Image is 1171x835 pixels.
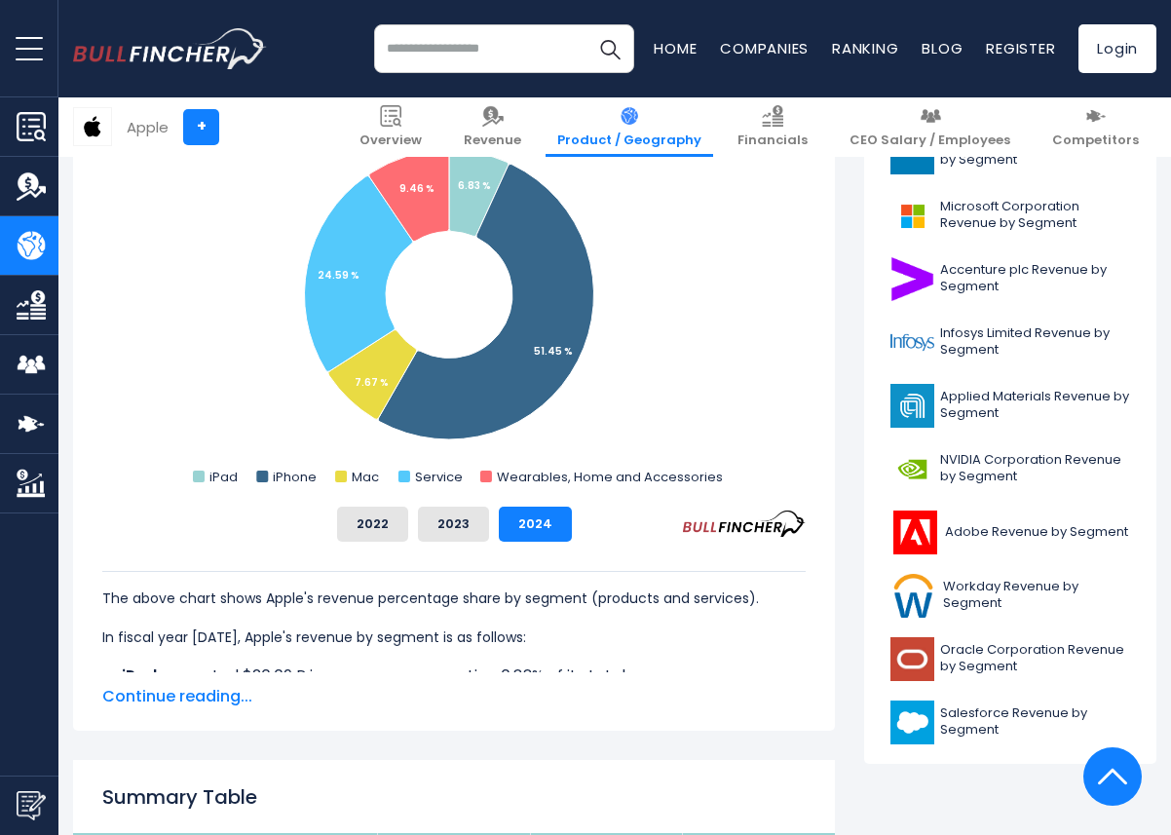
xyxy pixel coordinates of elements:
span: Microsoft Corporation Revenue by Segment [940,199,1130,232]
span: Oracle Corporation Revenue by Segment [940,642,1130,675]
button: 2024 [499,507,572,542]
span: Financials [737,133,808,149]
a: Product / Geography [546,97,713,157]
img: NVDA logo [890,447,934,491]
span: Accenture plc Revenue by Segment [940,262,1130,295]
a: Register [986,38,1055,58]
a: CEO Salary / Employees [838,97,1022,157]
img: ORCL logo [890,637,934,681]
div: Apple [127,116,169,138]
img: CRM logo [890,701,934,744]
img: INFY logo [890,321,934,364]
tspan: 51.45 % [534,344,573,359]
a: Workday Revenue by Segment [879,569,1142,623]
a: Financials [726,97,819,157]
a: Adobe Revenue by Segment [879,506,1142,559]
img: ACN logo [890,257,934,301]
text: Service [415,468,463,486]
a: Login [1078,24,1156,73]
a: NVIDIA Corporation Revenue by Segment [879,442,1142,496]
a: Overview [348,97,434,157]
p: In fiscal year [DATE], Apple's revenue by segment is as follows: [102,626,806,649]
svg: Apple's Revenue Share by Segment [102,101,806,491]
a: Applied Materials Revenue by Segment [879,379,1142,433]
tspan: 24.59 % [318,268,359,283]
button: 2023 [418,507,489,542]
text: Mac [352,468,379,486]
span: Overview [359,133,422,149]
a: Go to homepage [73,28,267,69]
img: WDAY logo [890,574,937,618]
a: Blog [922,38,963,58]
tspan: 6.83 % [458,178,491,193]
span: Competitors [1052,133,1139,149]
span: Salesforce Revenue by Segment [940,705,1130,739]
span: Product / Geography [557,133,701,149]
span: Applied Materials Revenue by Segment [940,389,1130,422]
a: Microsoft Corporation Revenue by Segment [879,189,1142,243]
span: NVIDIA Corporation Revenue by Segment [940,452,1130,485]
a: Ranking [832,38,898,58]
span: Revenue [464,133,521,149]
a: Salesforce Revenue by Segment [879,696,1142,749]
text: Wearables, Home and Accessories [497,468,723,486]
span: Adobe Revenue by Segment [945,524,1128,541]
button: Search [585,24,634,73]
a: Home [654,38,697,58]
a: Accenture plc Revenue by Segment [879,252,1142,306]
span: CEO Salary / Employees [850,133,1010,149]
text: iPad [209,468,238,486]
tspan: 9.46 % [399,181,434,196]
img: bullfincher logo [73,28,267,69]
span: Workday Revenue by Segment [943,579,1130,612]
a: Revenue [452,97,533,157]
span: Dell Technologies Revenue by Segment [940,135,1130,169]
img: MSFT logo [890,194,934,238]
span: Continue reading... [102,685,806,708]
p: The above chart shows Apple's revenue percentage share by segment (products and services). [102,587,806,610]
a: Oracle Corporation Revenue by Segment [879,632,1142,686]
img: ADBE logo [890,511,939,554]
a: Infosys Limited Revenue by Segment [879,316,1142,369]
a: Competitors [1040,97,1151,157]
h2: Summary Table [102,782,806,812]
b: iPad [122,664,157,687]
li: generated $26.69 B in revenue, representing 6.83% of its total revenue. [102,664,806,688]
img: AAPL logo [74,108,111,145]
a: + [183,109,219,145]
a: Companies [720,38,809,58]
text: iPhone [273,468,317,486]
img: AMAT logo [890,384,934,428]
tspan: 7.67 % [355,375,389,390]
span: Infosys Limited Revenue by Segment [940,325,1130,359]
button: 2022 [337,507,408,542]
